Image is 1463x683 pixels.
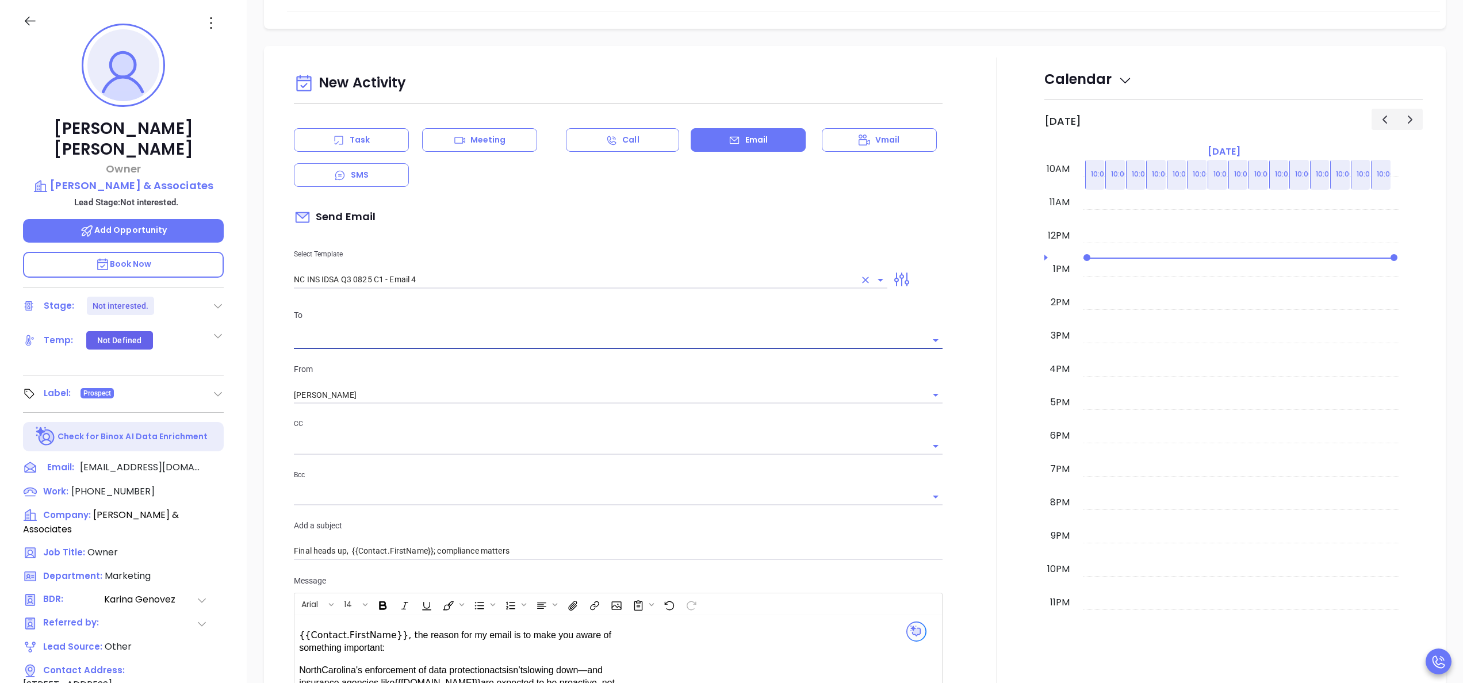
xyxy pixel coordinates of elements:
[83,387,112,400] span: Prospect
[1048,396,1072,409] div: 5pm
[1044,162,1072,176] div: 10am
[47,461,74,475] span: Email:
[43,593,103,607] span: BDR:
[1091,168,1250,181] p: 10:00am Call [PERSON_NAME] to follow up
[622,134,639,146] p: Call
[95,258,152,270] span: Book Now
[1048,329,1072,343] div: 3pm
[350,134,370,146] p: Task
[299,665,321,675] span: North
[43,570,102,582] span: Department:
[105,640,132,653] span: Other
[1048,429,1072,443] div: 6pm
[338,594,370,614] span: Font size
[508,665,523,675] span: sn’t
[393,594,414,614] span: Italic
[105,569,151,582] span: Marketing
[1045,562,1072,576] div: 10pm
[658,594,679,614] span: Undo
[93,297,149,315] div: Not interested.
[1173,168,1332,181] p: 10:00am Call [PERSON_NAME] to follow up
[44,332,74,349] div: Temp:
[1275,168,1434,181] p: 10:00am Call [PERSON_NAME] to follow up
[1048,496,1072,509] div: 8pm
[1048,296,1072,309] div: 2pm
[928,332,944,348] button: Open
[294,469,943,481] p: Bcc
[875,134,900,146] p: Vmail
[294,417,943,430] p: CC
[1372,109,1397,130] button: Previous day
[680,594,700,614] span: Redo
[470,134,506,146] p: Meeting
[906,621,926,642] img: svg%3e
[97,331,141,350] div: Not Defined
[928,438,944,454] button: Open
[1205,144,1243,160] a: [DATE]
[294,363,943,375] p: From
[1295,168,1454,181] p: 10:00am Call [PERSON_NAME] to follow up
[294,204,376,231] span: Send Email
[80,224,167,236] span: Add Opportunity
[294,574,943,587] p: Message
[1397,109,1423,130] button: Next day
[295,594,336,614] span: Font family
[294,248,887,260] p: Select Template
[299,630,418,640] span: {{Contact.FirstName}}, t
[299,630,611,653] span: he reason for my email is to make you aware of something important:
[507,665,509,675] span: i
[58,431,208,443] p: Check for Binox AI Data Enrichment
[23,178,224,194] a: [PERSON_NAME] & Associates
[294,519,943,532] p: Add a subject
[321,665,356,675] span: Carolina
[1132,168,1291,181] p: 10:00am Call [PERSON_NAME] to follow up
[1048,596,1072,609] div: 11pm
[1045,229,1072,243] div: 12pm
[928,387,944,403] button: Open
[44,297,75,314] div: Stage:
[1048,462,1072,476] div: 7pm
[44,385,71,402] div: Label:
[1047,362,1072,376] div: 4pm
[1254,168,1414,181] p: 10:00am Call [PERSON_NAME] to follow up
[43,509,91,521] span: Company:
[1044,70,1132,89] span: Calendar
[872,272,888,288] button: Open
[43,664,125,676] span: Contact Address:
[43,485,68,497] span: Work:
[1213,168,1373,181] p: 10:00am Call [PERSON_NAME] to follow up
[1152,168,1311,181] p: 10:00am Call [PERSON_NAME] to follow up
[468,594,498,614] span: Insert Unordered List
[1234,168,1393,181] p: 10:00am Call [PERSON_NAME] to follow up
[23,508,179,536] span: [PERSON_NAME] & Associates
[296,594,327,614] button: Arial
[499,594,529,614] span: Insert Ordered List
[1048,529,1072,543] div: 9pm
[1047,195,1072,209] div: 11am
[43,616,103,631] span: Referred by:
[1193,168,1352,181] p: 10:00am Call [PERSON_NAME] to follow up
[23,161,224,176] p: Owner
[356,665,490,675] span: 's enforcement of data protection
[489,665,501,675] span: act
[338,598,358,607] span: 14
[87,29,159,101] img: profile-user
[928,489,944,505] button: Open
[1111,168,1270,181] p: 10:00am Call [PERSON_NAME] to follow up
[80,461,201,474] span: [EMAIL_ADDRESS][DOMAIN_NAME]
[338,594,361,614] button: 14
[415,594,436,614] span: Underline
[29,195,224,210] p: Lead Stage: Not interested.
[351,169,369,181] p: SMS
[530,594,560,614] span: Align
[104,593,196,607] span: Karina Genovez
[857,272,874,288] button: Clear
[437,594,467,614] span: Fill color or set the text color
[627,594,657,614] span: Surveys
[583,594,604,614] span: Insert link
[605,594,626,614] span: Insert Image
[294,309,943,321] p: To
[745,134,768,146] p: Email
[43,640,102,653] span: Lead Source:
